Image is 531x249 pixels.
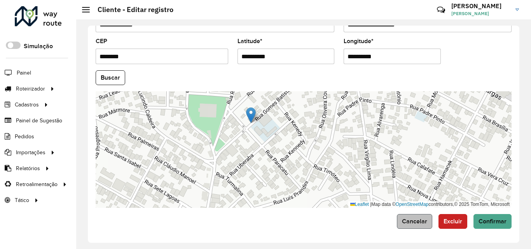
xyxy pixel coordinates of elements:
[451,2,510,10] h3: [PERSON_NAME]
[473,214,512,229] button: Confirmar
[96,70,125,85] button: Buscar
[370,202,371,207] span: |
[15,196,29,204] span: Tático
[402,218,427,225] span: Cancelar
[444,218,462,225] span: Excluir
[348,201,512,208] div: Map data © contributors,© 2025 TomTom, Microsoft
[438,214,467,229] button: Excluir
[15,101,39,109] span: Cadastros
[16,164,40,172] span: Relatórios
[344,37,374,46] label: Longitude
[397,214,432,229] button: Cancelar
[90,5,173,14] h2: Cliente - Editar registro
[16,85,45,93] span: Roteirizador
[16,180,58,188] span: Retroalimentação
[238,37,262,46] label: Latitude
[479,218,507,225] span: Confirmar
[246,107,256,123] img: Marker
[16,117,62,125] span: Painel de Sugestão
[16,148,45,157] span: Importações
[17,69,31,77] span: Painel
[350,202,369,207] a: Leaflet
[96,37,107,46] label: CEP
[433,2,449,18] a: Contato Rápido
[396,202,429,207] a: OpenStreetMap
[24,42,53,51] label: Simulação
[15,132,34,141] span: Pedidos
[451,10,510,17] span: [PERSON_NAME]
